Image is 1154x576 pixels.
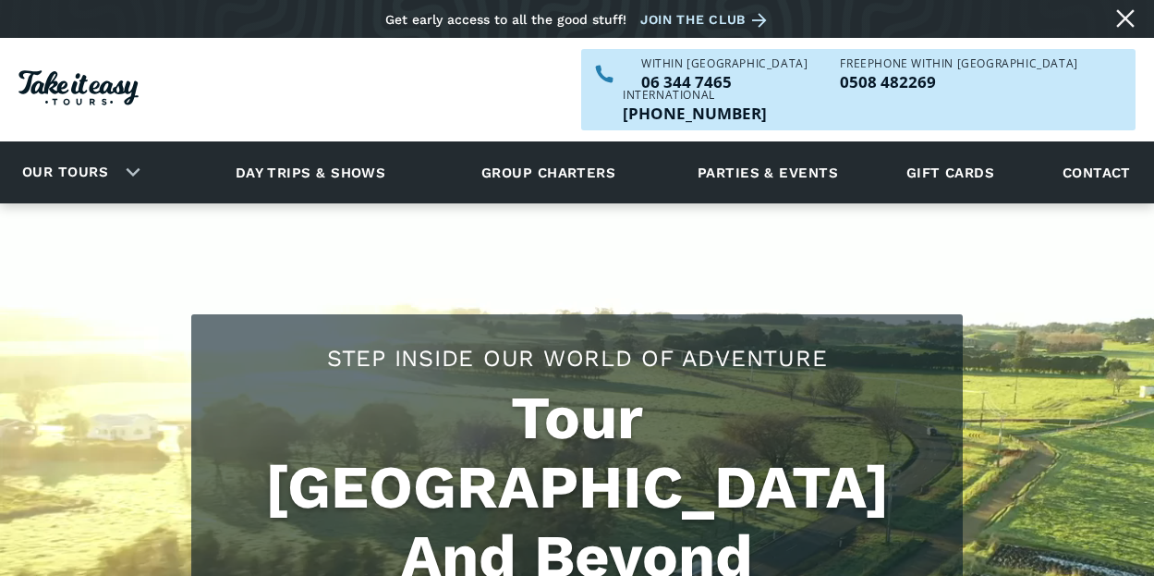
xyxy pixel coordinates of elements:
[18,70,139,105] img: Take it easy Tours logo
[385,12,626,27] div: Get early access to all the good stuff!
[640,8,773,31] a: Join the club
[641,74,808,90] a: Call us within NZ on 063447465
[641,58,808,69] div: WITHIN [GEOGRAPHIC_DATA]
[1111,4,1140,33] a: Close message
[458,147,638,198] a: Group charters
[840,74,1077,90] p: 0508 482269
[623,90,767,101] div: International
[1053,147,1140,198] a: Contact
[840,58,1077,69] div: Freephone WITHIN [GEOGRAPHIC_DATA]
[623,105,767,121] p: [PHONE_NUMBER]
[18,61,139,119] a: Homepage
[213,147,409,198] a: Day trips & shows
[688,147,847,198] a: Parties & events
[897,147,1004,198] a: Gift cards
[8,151,122,194] a: Our tours
[641,74,808,90] p: 06 344 7465
[840,74,1077,90] a: Call us freephone within NZ on 0508482269
[623,105,767,121] a: Call us outside of NZ on +6463447465
[210,342,944,374] h2: Step Inside Our World Of Adventure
